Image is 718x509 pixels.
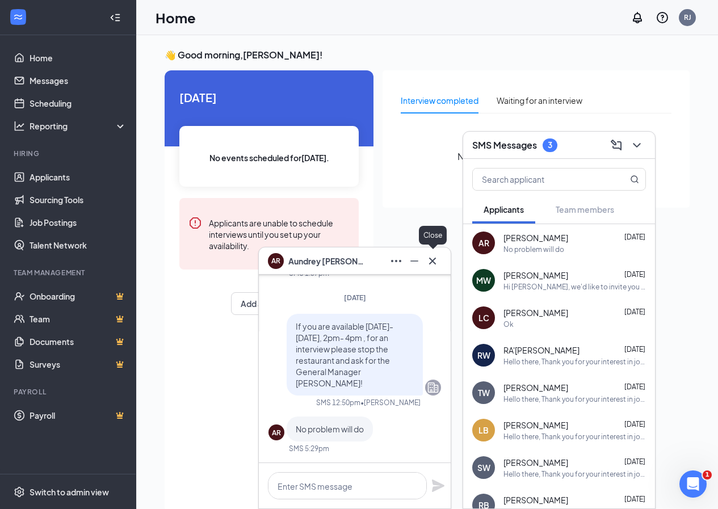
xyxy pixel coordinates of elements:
[478,387,490,398] div: TW
[679,470,707,498] iframe: Intercom live chat
[503,307,568,318] span: [PERSON_NAME]
[12,11,24,23] svg: WorkstreamLogo
[288,255,368,267] span: Aundrey [PERSON_NAME]
[30,234,127,256] a: Talent Network
[426,254,439,268] svg: Cross
[389,254,403,268] svg: Ellipses
[631,11,644,24] svg: Notifications
[477,350,490,361] div: RW
[624,233,645,241] span: [DATE]
[231,292,307,315] button: Add availability
[503,232,568,243] span: [PERSON_NAME]
[14,268,124,277] div: Team Management
[423,252,442,270] button: Cross
[30,353,127,376] a: SurveysCrown
[30,308,127,330] a: TeamCrown
[316,398,360,407] div: SMS 12:50pm
[14,387,124,397] div: Payroll
[419,226,447,245] div: Close
[344,293,366,302] span: [DATE]
[684,12,691,22] div: RJ
[624,420,645,428] span: [DATE]
[209,216,350,251] div: Applicants are unable to schedule interviews until you set up your availability.
[624,495,645,503] span: [DATE]
[503,457,568,468] span: [PERSON_NAME]
[165,49,690,61] h3: 👋 Good morning, [PERSON_NAME] !
[30,330,127,353] a: DocumentsCrown
[478,424,489,436] div: LB
[431,479,445,493] svg: Plane
[503,494,568,506] span: [PERSON_NAME]
[503,245,564,254] div: No problem will do
[405,252,423,270] button: Minimize
[30,120,127,132] div: Reporting
[30,47,127,69] a: Home
[624,308,645,316] span: [DATE]
[30,211,127,234] a: Job Postings
[624,382,645,391] span: [DATE]
[503,432,646,441] div: Hello there, Thank you for your interest in joining the Spoke and Hub Team! If you are available ...
[179,89,359,106] span: [DATE]
[296,321,393,388] span: If you are available [DATE]- [DATE], 2pm- 4pm , for an interview please stop the restaurant and a...
[497,94,582,107] div: Waiting for an interview
[548,140,552,150] div: 3
[14,120,25,132] svg: Analysis
[289,444,329,453] div: SMS 5:29pm
[110,12,121,23] svg: Collapse
[387,252,405,270] button: Ellipses
[296,424,364,434] span: No problem will do
[209,152,329,164] span: No events scheduled for [DATE] .
[624,270,645,279] span: [DATE]
[30,92,127,115] a: Scheduling
[478,237,489,249] div: AR
[503,394,646,404] div: Hello there, Thank you for your interest in joining the Spoke and Hub Team! If you are available ...
[503,419,568,431] span: [PERSON_NAME]
[272,428,281,438] div: AR
[14,149,124,158] div: Hiring
[188,216,202,230] svg: Error
[630,175,639,184] svg: MagnifyingGlass
[503,469,646,479] div: Hello there, Thank you for your interest in joining the Spoke and Hub Team! If you are available ...
[607,136,625,154] button: ComposeMessage
[156,8,196,27] h1: Home
[503,282,646,292] div: Hi [PERSON_NAME], we'd like to invite you to a meeting with [PERSON_NAME] & Hub for Cook - Spoke ...
[30,69,127,92] a: Messages
[478,312,489,323] div: LC
[360,398,421,407] span: • [PERSON_NAME]
[503,382,568,393] span: [PERSON_NAME]
[703,470,712,479] span: 1
[30,285,127,308] a: OnboardingCrown
[624,457,645,466] span: [DATE]
[30,404,127,427] a: PayrollCrown
[30,166,127,188] a: Applicants
[477,462,490,473] div: SW
[30,188,127,211] a: Sourcing Tools
[610,138,623,152] svg: ComposeMessage
[628,136,646,154] button: ChevronDown
[457,149,615,163] span: No follow-up needed at the moment
[503,344,580,356] span: RA'[PERSON_NAME]
[408,254,421,268] svg: Minimize
[503,270,568,281] span: [PERSON_NAME]
[503,357,646,367] div: Hello there, Thank you for your interest in joining the Spoke and Hub Team! If you are available ...
[401,94,478,107] div: Interview completed
[630,138,644,152] svg: ChevronDown
[624,345,645,354] span: [DATE]
[14,486,25,498] svg: Settings
[473,169,607,190] input: Search applicant
[656,11,669,24] svg: QuestionInfo
[503,319,514,329] div: Ok
[556,204,614,214] span: Team members
[476,275,491,286] div: MW
[30,486,109,498] div: Switch to admin view
[472,139,537,152] h3: SMS Messages
[484,204,524,214] span: Applicants
[426,381,440,394] svg: Company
